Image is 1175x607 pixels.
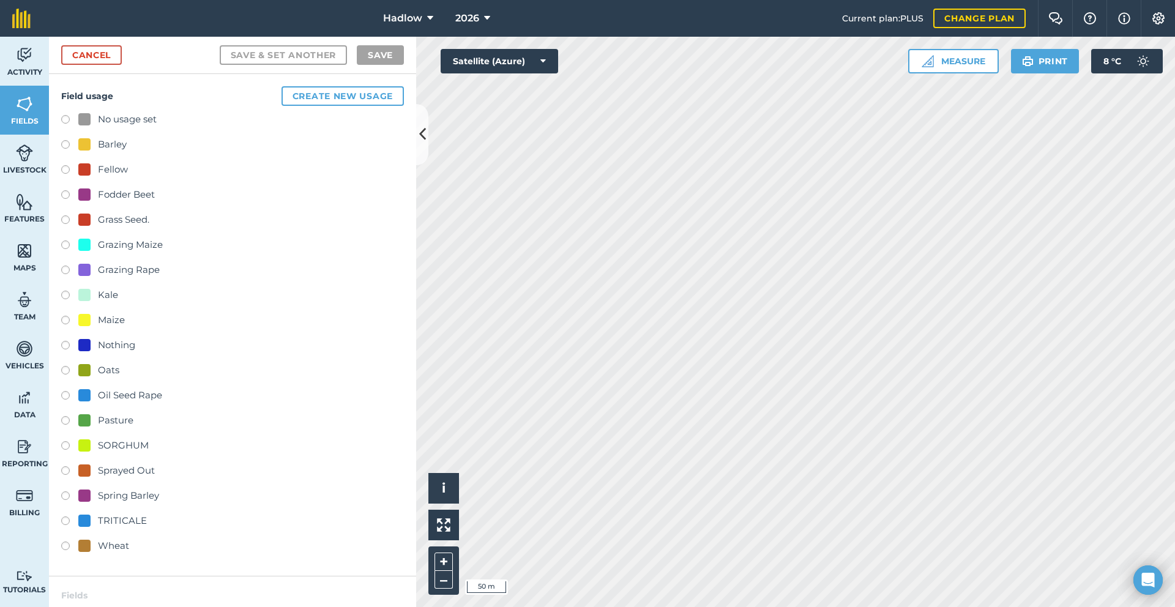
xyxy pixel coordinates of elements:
[435,571,453,589] button: –
[98,187,155,202] div: Fodder Beet
[357,45,404,65] button: Save
[98,438,149,453] div: SORGHUM
[922,55,934,67] img: Ruler icon
[16,486,33,505] img: svg+xml;base64,PD94bWwgdmVyc2lvbj0iMS4wIiBlbmNvZGluZz0idXRmLTgiPz4KPCEtLSBHZW5lcmF0b3I6IEFkb2JlIE...
[437,518,450,532] img: Four arrows, one pointing top left, one top right, one bottom right and the last bottom left
[98,263,160,277] div: Grazing Rape
[220,45,348,65] button: Save & set another
[16,144,33,162] img: svg+xml;base64,PD94bWwgdmVyc2lvbj0iMS4wIiBlbmNvZGluZz0idXRmLTgiPz4KPCEtLSBHZW5lcmF0b3I6IEFkb2JlIE...
[98,313,125,327] div: Maize
[1131,49,1155,73] img: svg+xml;base64,PD94bWwgdmVyc2lvbj0iMS4wIiBlbmNvZGluZz0idXRmLTgiPz4KPCEtLSBHZW5lcmF0b3I6IEFkb2JlIE...
[98,413,133,428] div: Pasture
[98,212,149,227] div: Grass Seed.
[1048,12,1063,24] img: Two speech bubbles overlapping with the left bubble in the forefront
[282,86,404,106] button: Create new usage
[98,338,135,352] div: Nothing
[1011,49,1080,73] button: Print
[61,45,122,65] a: Cancel
[98,363,119,378] div: Oats
[1022,54,1034,69] img: svg+xml;base64,PHN2ZyB4bWxucz0iaHR0cDovL3d3dy53My5vcmcvMjAwMC9zdmciIHdpZHRoPSIxOSIgaGVpZ2h0PSIyNC...
[98,237,163,252] div: Grazing Maize
[98,112,157,127] div: No usage set
[98,388,162,403] div: Oil Seed Rape
[16,438,33,456] img: svg+xml;base64,PD94bWwgdmVyc2lvbj0iMS4wIiBlbmNvZGluZz0idXRmLTgiPz4KPCEtLSBHZW5lcmF0b3I6IEFkb2JlIE...
[98,162,128,177] div: Fellow
[1118,11,1130,26] img: svg+xml;base64,PHN2ZyB4bWxucz0iaHR0cDovL3d3dy53My5vcmcvMjAwMC9zdmciIHdpZHRoPSIxNyIgaGVpZ2h0PSIxNy...
[1083,12,1097,24] img: A question mark icon
[98,288,118,302] div: Kale
[16,193,33,211] img: svg+xml;base64,PHN2ZyB4bWxucz0iaHR0cDovL3d3dy53My5vcmcvMjAwMC9zdmciIHdpZHRoPSI1NiIgaGVpZ2h0PSI2MC...
[16,95,33,113] img: svg+xml;base64,PHN2ZyB4bWxucz0iaHR0cDovL3d3dy53My5vcmcvMjAwMC9zdmciIHdpZHRoPSI1NiIgaGVpZ2h0PSI2MC...
[98,137,127,152] div: Barley
[435,553,453,571] button: +
[98,463,155,478] div: Sprayed Out
[16,340,33,358] img: svg+xml;base64,PD94bWwgdmVyc2lvbj0iMS4wIiBlbmNvZGluZz0idXRmLTgiPz4KPCEtLSBHZW5lcmF0b3I6IEFkb2JlIE...
[98,513,147,528] div: TRITICALE
[441,49,558,73] button: Satellite (Azure)
[1103,49,1121,73] span: 8 ° C
[16,389,33,407] img: svg+xml;base64,PD94bWwgdmVyc2lvbj0iMS4wIiBlbmNvZGluZz0idXRmLTgiPz4KPCEtLSBHZW5lcmF0b3I6IEFkb2JlIE...
[1091,49,1163,73] button: 8 °C
[16,242,33,260] img: svg+xml;base64,PHN2ZyB4bWxucz0iaHR0cDovL3d3dy53My5vcmcvMjAwMC9zdmciIHdpZHRoPSI1NiIgaGVpZ2h0PSI2MC...
[1133,565,1163,595] div: Open Intercom Messenger
[842,12,923,25] span: Current plan : PLUS
[442,480,446,496] span: i
[428,473,459,504] button: i
[908,49,999,73] button: Measure
[16,291,33,309] img: svg+xml;base64,PD94bWwgdmVyc2lvbj0iMS4wIiBlbmNvZGluZz0idXRmLTgiPz4KPCEtLSBHZW5lcmF0b3I6IEFkb2JlIE...
[933,9,1026,28] a: Change plan
[12,9,31,28] img: fieldmargin Logo
[98,488,159,503] div: Spring Barley
[16,570,33,582] img: svg+xml;base64,PD94bWwgdmVyc2lvbj0iMS4wIiBlbmNvZGluZz0idXRmLTgiPz4KPCEtLSBHZW5lcmF0b3I6IEFkb2JlIE...
[1151,12,1166,24] img: A cog icon
[98,538,129,553] div: Wheat
[383,11,422,26] span: Hadlow
[455,11,479,26] span: 2026
[61,86,404,106] h4: Field usage
[16,46,33,64] img: svg+xml;base64,PD94bWwgdmVyc2lvbj0iMS4wIiBlbmNvZGluZz0idXRmLTgiPz4KPCEtLSBHZW5lcmF0b3I6IEFkb2JlIE...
